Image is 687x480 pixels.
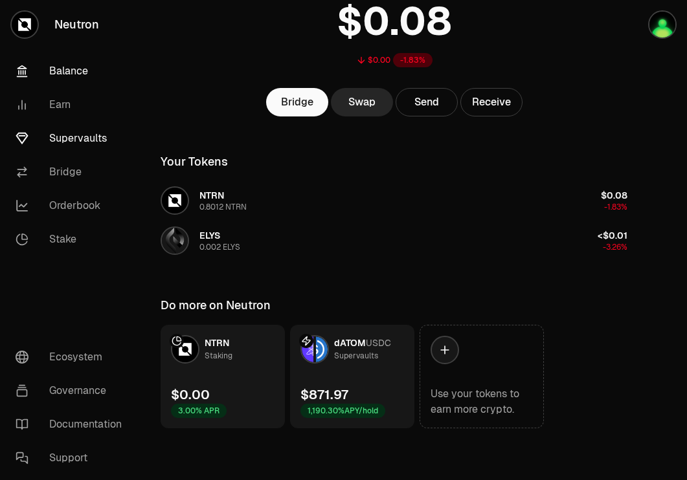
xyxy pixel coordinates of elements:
[266,88,328,116] a: Bridge
[331,88,393,116] a: Swap
[205,349,232,362] div: Staking
[302,336,313,362] img: dATOM Logo
[199,242,240,252] div: 0.002 ELYS
[368,55,390,65] div: $0.00
[420,325,544,428] a: Use your tokens to earn more crypto.
[5,223,140,256] a: Stake
[5,54,140,88] a: Balance
[199,230,220,241] span: ELYS
[199,202,247,212] div: 0.8012 NTRN
[366,337,391,349] span: USDC
[5,122,140,155] a: Supervaults
[598,230,627,241] span: <$0.01
[172,336,198,362] img: NTRN Logo
[161,153,228,171] div: Your Tokens
[161,296,271,314] div: Do more on Neutron
[162,188,188,213] img: NTRN Logo
[604,202,627,212] span: -1.83%
[601,190,627,201] span: $0.08
[5,88,140,122] a: Earn
[300,386,348,404] div: $871.97
[300,404,385,418] div: 1,190.30% APY/hold
[460,88,523,116] button: Receive
[5,189,140,223] a: Orderbook
[153,221,635,260] button: ELYS LogoELYS0.002 ELYS<$0.01-3.26%
[162,228,188,254] img: ELYS Logo
[5,155,140,189] a: Bridge
[396,88,458,116] button: Send
[5,340,140,374] a: Ecosystem
[205,337,229,349] span: NTRN
[431,386,533,417] div: Use your tokens to earn more crypto.
[316,336,328,362] img: USDC Logo
[161,325,285,428] a: NTRN LogoNTRNStaking$0.003.00% APR
[290,325,414,428] a: dATOM LogoUSDC LogodATOMUSDCSupervaults$871.971,190.30%APY/hold
[334,337,366,349] span: dATOM
[649,12,675,38] img: Atom Staking
[5,408,140,441] a: Documentation
[199,190,224,201] span: NTRN
[171,386,210,404] div: $0.00
[603,242,627,252] span: -3.26%
[5,441,140,475] a: Support
[153,181,635,220] button: NTRN LogoNTRN0.8012 NTRN$0.08-1.83%
[334,349,378,362] div: Supervaults
[393,53,433,67] div: -1.83%
[171,404,227,418] div: 3.00% APR
[5,374,140,408] a: Governance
